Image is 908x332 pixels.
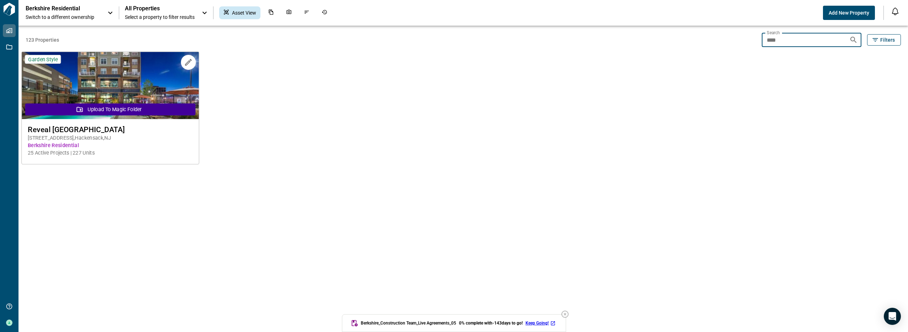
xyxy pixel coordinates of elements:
div: Issues & Info [300,6,314,19]
span: Switch to a different ownership [26,14,100,21]
span: All Properties [125,5,195,12]
p: Berkshire Residential [26,5,90,12]
div: Job History [317,6,332,19]
button: Search properties [846,33,861,47]
button: Upload to Magic Folder [25,103,196,115]
span: [STREET_ADDRESS] , Hackensack , NJ [28,134,193,142]
span: Reveal [GEOGRAPHIC_DATA] [28,125,193,134]
span: 0 % complete with -143 days to go! [459,320,523,326]
div: Photos [282,6,296,19]
button: Add New Property [823,6,875,20]
div: Documents [264,6,278,19]
span: Berkshire_Construction Team_Live Agreements_05 [361,320,456,326]
span: Berkshire Residential [28,142,193,149]
span: Add New Property [829,9,869,16]
span: Filters [880,36,895,43]
label: Search [767,30,780,36]
button: Open notification feed [889,6,901,17]
span: Asset View [232,9,256,16]
span: 25 Active Projects | 227 Units [28,149,193,157]
img: property-asset [22,52,199,119]
button: Filters [867,34,901,46]
span: 123 Properties [26,36,759,43]
div: Asset View [219,6,260,19]
a: Keep Going! [526,320,557,326]
span: Select a property to filter results [125,14,195,21]
div: Open Intercom Messenger [884,308,901,325]
span: Garden Style [28,56,58,63]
